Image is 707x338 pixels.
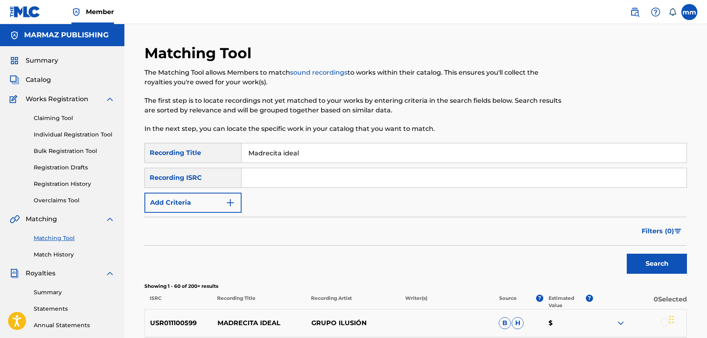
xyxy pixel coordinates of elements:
img: Catalog [10,75,19,85]
img: MLC Logo [10,6,41,18]
p: GRUPO ILUSIÓN [306,318,400,328]
a: Statements [34,305,115,313]
img: help [651,7,660,17]
span: Summary [26,56,58,65]
iframe: Chat Widget [667,299,707,338]
p: The Matching Tool allows Members to match to works within their catalog. This ensures you'll coll... [144,68,562,87]
p: Source [499,295,517,309]
p: ISRC [144,295,212,309]
p: The first step is to locate recordings not yet matched to your works by entering criteria in the ... [144,96,562,115]
p: Recording Artist [306,295,400,309]
iframe: Resource Center [685,218,707,283]
form: Search Form [144,143,687,278]
span: Catalog [26,75,51,85]
span: ? [586,295,593,302]
p: Recording Title [212,295,306,309]
button: Filters (0) [637,221,687,241]
p: USR011100599 [145,318,212,328]
div: Help [648,4,664,20]
img: search [630,7,640,17]
a: Annual Statements [34,321,115,330]
p: In the next step, you can locate the specific work in your catalog that you want to match. [144,124,562,134]
a: Public Search [627,4,643,20]
div: Arrastrar [669,307,674,332]
img: Matching [10,214,20,224]
img: Royalties [10,269,19,278]
a: Bulk Registration Tool [34,147,115,155]
div: User Menu [681,4,697,20]
a: Claiming Tool [34,114,115,122]
img: filter [674,229,681,234]
p: Showing 1 - 60 of 200+ results [144,283,687,290]
a: Overclaims Tool [34,196,115,205]
p: Writer(s) [400,295,494,309]
img: Works Registration [10,94,20,104]
span: B [499,317,511,329]
div: Widget de chat [667,299,707,338]
span: H [512,317,524,329]
span: Member [86,7,114,16]
span: Royalties [26,269,55,278]
h2: Matching Tool [144,44,256,62]
span: ? [536,295,543,302]
p: Estimated Value [549,295,585,309]
p: $ [543,318,593,328]
img: expand [105,269,115,278]
span: Filters ( 0 ) [642,226,674,236]
a: Summary [34,288,115,297]
p: 0 Selected [593,295,687,309]
img: Summary [10,56,19,65]
a: Matching Tool [34,234,115,242]
a: Match History [34,250,115,259]
img: expand [105,94,115,104]
a: Individual Registration Tool [34,130,115,139]
span: Matching [26,214,57,224]
p: MADRECITA IDEAL [212,318,306,328]
a: Registration History [34,180,115,188]
img: 9d2ae6d4665cec9f34b9.svg [226,198,235,208]
span: Works Registration [26,94,88,104]
div: Notifications [668,8,677,16]
button: Add Criteria [144,193,242,213]
img: expand [105,214,115,224]
a: sound recordings [290,69,347,76]
a: SummarySummary [10,56,58,65]
h5: MARMAZ PUBLISHING [24,31,109,40]
a: CatalogCatalog [10,75,51,85]
img: expand [616,318,626,328]
a: Registration Drafts [34,163,115,172]
button: Search [627,254,687,274]
img: Top Rightsholder [71,7,81,17]
img: Accounts [10,31,19,40]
